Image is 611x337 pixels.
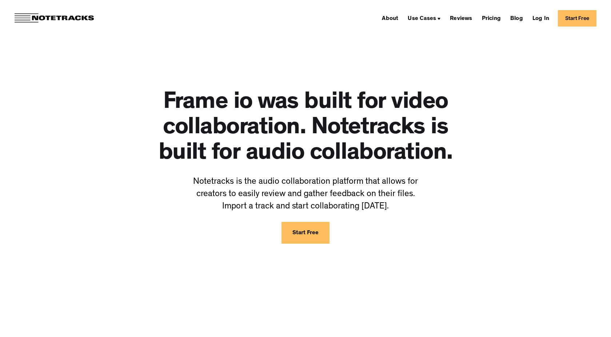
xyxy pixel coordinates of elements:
a: Start Free [281,222,330,244]
a: Start Free [558,10,596,27]
a: Blog [507,12,526,24]
div: Use Cases [408,16,436,22]
div: Use Cases [405,12,443,24]
a: About [379,12,401,24]
p: Notetracks is the audio collaboration platform that allows for creators to easily review and gath... [187,176,424,213]
a: Log In [530,12,552,24]
h1: Frame io was built for video collaboration. Notetracks is built for audio collaboration. [151,91,460,167]
a: Reviews [447,12,475,24]
a: Pricing [479,12,504,24]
